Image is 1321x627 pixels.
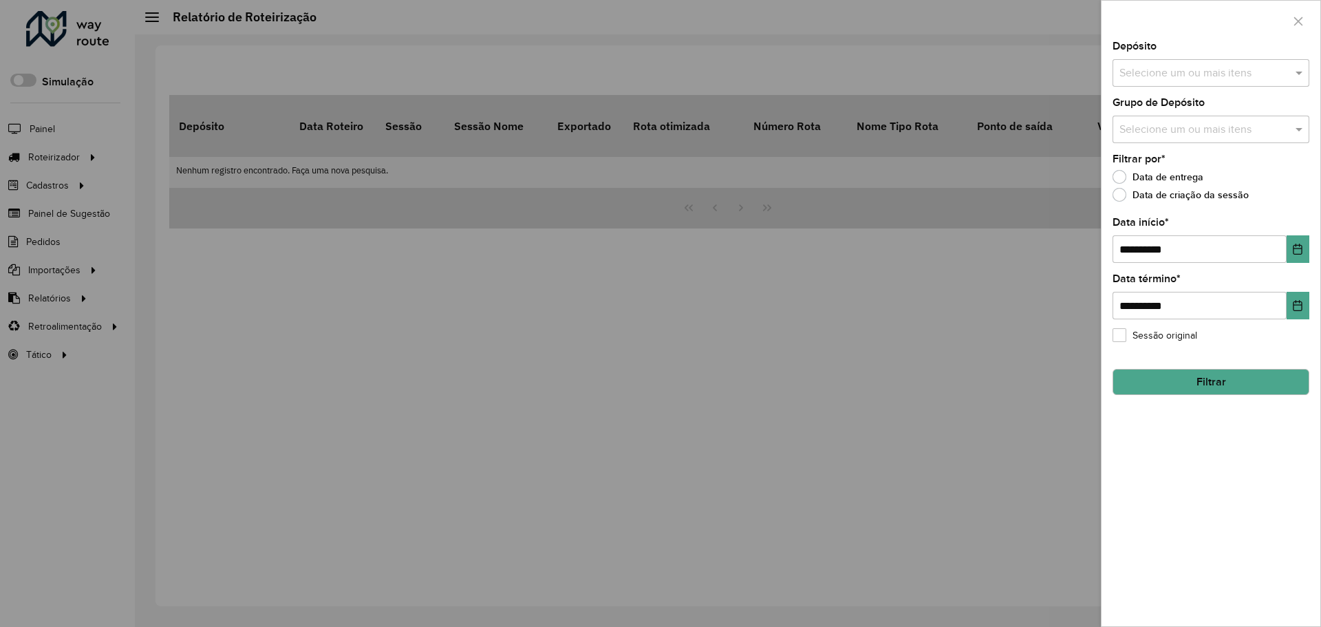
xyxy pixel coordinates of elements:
label: Grupo de Depósito [1113,94,1205,111]
label: Sessão original [1113,328,1197,343]
label: Data início [1113,214,1169,231]
label: Data de entrega [1113,170,1203,184]
button: Filtrar [1113,369,1309,395]
label: Data término [1113,270,1181,287]
button: Choose Date [1287,292,1309,319]
label: Filtrar por [1113,151,1166,167]
label: Data de criação da sessão [1113,188,1249,202]
label: Depósito [1113,38,1157,54]
button: Choose Date [1287,235,1309,263]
